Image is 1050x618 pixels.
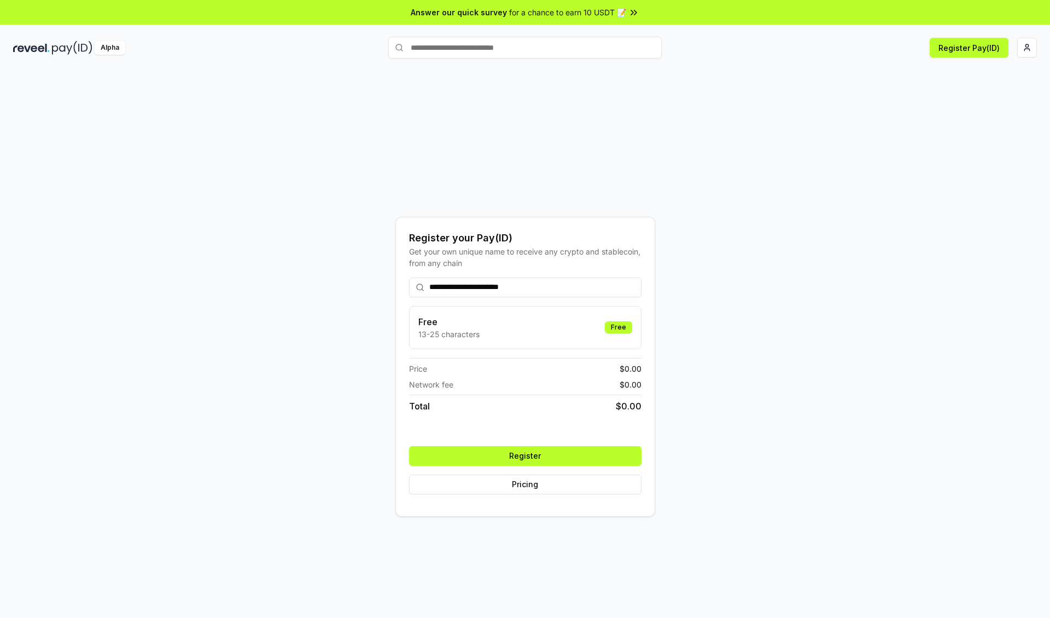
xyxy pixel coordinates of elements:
[409,400,430,413] span: Total
[509,7,626,18] span: for a chance to earn 10 USDT 📝
[411,7,507,18] span: Answer our quick survey
[409,475,641,494] button: Pricing
[409,246,641,269] div: Get your own unique name to receive any crypto and stablecoin, from any chain
[605,321,632,333] div: Free
[620,379,641,390] span: $ 0.00
[95,41,125,55] div: Alpha
[409,230,641,246] div: Register your Pay(ID)
[409,379,453,390] span: Network fee
[930,38,1008,57] button: Register Pay(ID)
[13,41,50,55] img: reveel_dark
[620,363,641,374] span: $ 0.00
[418,315,480,328] h3: Free
[409,446,641,466] button: Register
[418,328,480,340] p: 13-25 characters
[52,41,92,55] img: pay_id
[616,400,641,413] span: $ 0.00
[409,363,427,374] span: Price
